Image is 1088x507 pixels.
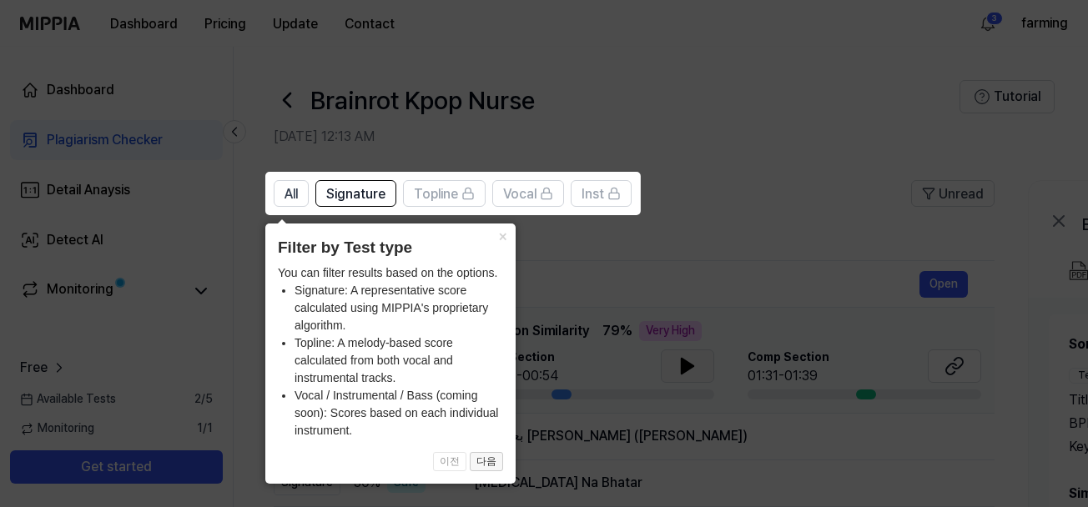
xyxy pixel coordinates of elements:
[278,264,503,439] div: You can filter results based on the options.
[582,184,604,204] span: Inst
[295,387,503,439] li: Vocal / Instrumental / Bass (coming soon): Scores based on each individual instrument.
[295,282,503,334] li: Signature: A representative score calculated using MIPPIA's proprietary algorithm.
[278,236,503,260] header: Filter by Test type
[492,180,564,207] button: Vocal
[295,334,503,387] li: Topline: A melody-based score calculated from both vocal and instrumental tracks.
[285,184,298,204] span: All
[403,180,486,207] button: Topline
[571,180,632,207] button: Inst
[470,452,503,472] button: 다음
[503,184,536,204] span: Vocal
[274,180,309,207] button: All
[414,184,458,204] span: Topline
[326,184,385,204] span: Signature
[489,223,516,247] button: Close
[315,180,396,207] button: Signature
